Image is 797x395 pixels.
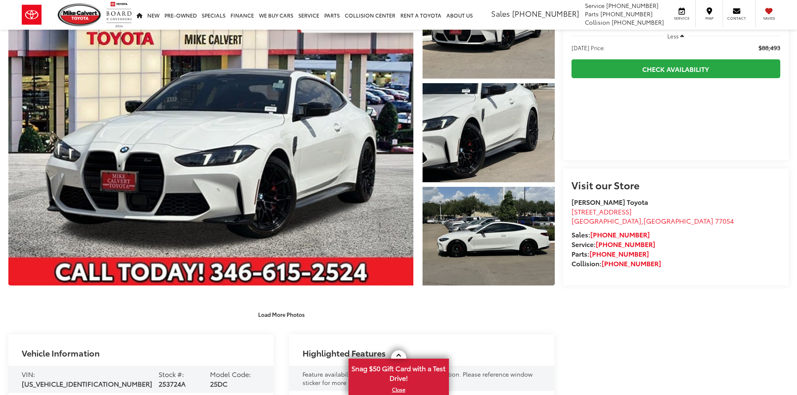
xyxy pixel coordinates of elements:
span: [GEOGRAPHIC_DATA] [571,216,641,225]
span: Saved [760,15,778,21]
img: Mike Calvert Toyota [58,3,102,26]
span: Service [585,1,605,10]
span: [GEOGRAPHIC_DATA] [643,216,713,225]
span: Parts [585,10,599,18]
a: Check Availability [571,59,780,78]
a: [PHONE_NUMBER] [602,258,661,268]
span: Map [700,15,718,21]
span: $88,493 [759,43,780,52]
strong: Service: [571,239,655,249]
button: Load More Photos [252,307,310,321]
span: [US_VEHICLE_IDENTIFICATION_NUMBER] [22,379,152,388]
span: VIN: [22,369,35,379]
strong: Parts: [571,249,649,258]
span: Contact [727,15,746,21]
span: [PHONE_NUMBER] [612,18,664,26]
iframe: Finance Tool [571,87,780,149]
span: [DATE] Price: [571,43,605,52]
span: Service [672,15,691,21]
span: [PHONE_NUMBER] [512,8,579,19]
span: 77054 [715,216,734,225]
span: Model Code: [210,369,251,379]
span: 25DC [210,379,228,388]
span: Collision [585,18,610,26]
span: [PHONE_NUMBER] [600,10,653,18]
span: Stock #: [159,369,184,379]
a: Expand Photo 3 [423,187,555,286]
button: Less [663,28,688,43]
a: [STREET_ADDRESS] [GEOGRAPHIC_DATA],[GEOGRAPHIC_DATA] 77054 [571,206,734,226]
span: [STREET_ADDRESS] [571,206,632,216]
a: Expand Photo 2 [423,83,555,182]
span: Less [667,32,679,40]
h2: Vehicle Information [22,348,100,357]
strong: Sales: [571,229,650,239]
span: Snag $50 Gift Card with a Test Drive! [349,359,448,385]
a: [PHONE_NUMBER] [589,249,649,258]
strong: [PERSON_NAME] Toyota [571,197,648,206]
span: 253724A [159,379,186,388]
img: 2025 BMW M4 Competition [421,186,556,287]
span: [PHONE_NUMBER] [606,1,659,10]
a: [PHONE_NUMBER] [596,239,655,249]
h2: Highlighted Features [302,348,386,357]
a: [PHONE_NUMBER] [590,229,650,239]
img: 2025 BMW M4 Competition [421,82,556,183]
span: Feature availability subject to final vehicle configuration. Please reference window sticker for ... [302,370,533,387]
span: , [571,216,734,225]
span: Sales [491,8,510,19]
strong: Collision: [571,258,661,268]
h2: Visit our Store [571,179,780,190]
